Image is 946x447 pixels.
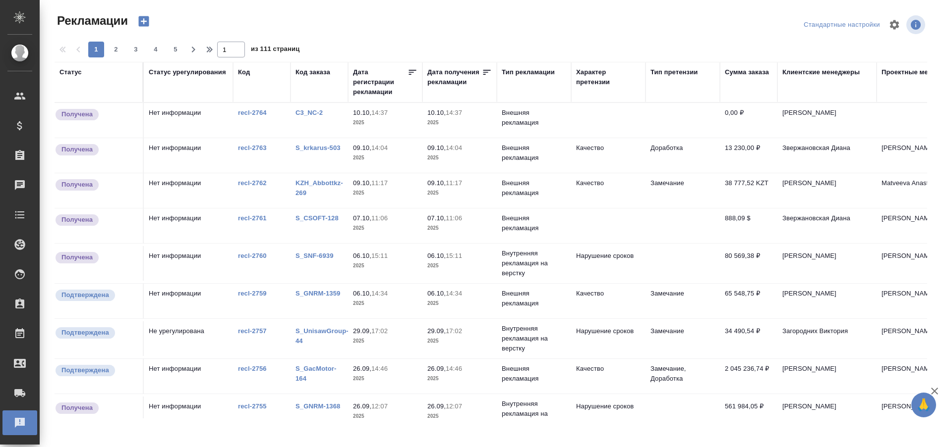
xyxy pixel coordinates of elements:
[427,252,446,259] p: 06.10,
[238,179,267,187] a: recl-2762
[132,13,156,30] button: Создать
[446,402,462,410] p: 12:07
[427,144,446,151] p: 09.10,
[427,290,446,297] p: 06.10,
[353,67,408,97] div: Дата регистрации рекламации
[61,180,93,190] p: Получена
[296,252,334,259] a: S_SNF-6939
[371,109,388,116] p: 14:37
[427,365,446,372] p: 26.09,
[427,327,446,335] p: 29.09,
[61,215,93,225] p: Получена
[371,365,388,372] p: 14:46
[446,109,462,116] p: 14:37
[427,109,446,116] p: 10.10,
[296,402,340,410] a: S_GNRM-1368
[296,67,330,77] div: Код заказа
[144,138,233,173] td: Нет информации
[720,397,777,431] td: 561 984,05 ₽
[238,214,267,222] a: recl-2761
[353,374,417,384] p: 2025
[801,17,883,33] div: split button
[497,319,571,358] td: Внутренняя рекламация на верстку
[497,284,571,318] td: Внешняя рекламация
[777,397,877,431] td: [PERSON_NAME]
[353,179,371,187] p: 09.10,
[497,208,571,243] td: Внешняя рекламация
[144,284,233,318] td: Нет информации
[353,327,371,335] p: 29.09,
[883,13,906,37] span: Настроить таблицу
[144,359,233,394] td: Нет информации
[777,359,877,394] td: [PERSON_NAME]
[238,327,267,335] a: recl-2757
[296,109,323,116] a: C3_NC-2
[55,13,128,29] span: Рекламации
[497,138,571,173] td: Внешняя рекламация
[108,42,124,57] button: 2
[251,43,299,57] span: из 111 страниц
[144,173,233,208] td: Нет информации
[296,327,349,345] a: S_UnisawGroup-44
[353,144,371,151] p: 09.10,
[725,67,769,77] div: Сумма заказа
[446,214,462,222] p: 11:06
[353,214,371,222] p: 07.10,
[446,365,462,372] p: 14:46
[777,138,877,173] td: Звержановская Диана
[720,208,777,243] td: 888,09 $
[144,208,233,243] td: Нет информации
[61,252,93,262] p: Получена
[59,67,82,77] div: Статус
[353,336,417,346] p: 2025
[168,45,183,54] span: 5
[497,103,571,138] td: Внешняя рекламация
[497,394,571,434] td: Внутренняя рекламация на верстку
[353,223,417,233] p: 2025
[646,359,720,394] td: Замечание, Доработка
[720,173,777,208] td: 38 777,52 KZT
[353,252,371,259] p: 06.10,
[427,261,492,271] p: 2025
[427,411,492,421] p: 2025
[61,109,93,119] p: Получена
[571,321,646,356] td: Нарушение сроков
[646,138,720,173] td: Доработка
[646,284,720,318] td: Замечание
[296,214,339,222] a: S_CSOFT-128
[353,402,371,410] p: 26.09,
[371,179,388,187] p: 11:17
[571,397,646,431] td: Нарушение сроков
[777,321,877,356] td: Загородних Виктория
[720,284,777,318] td: 65 548,75 ₽
[720,359,777,394] td: 2 045 236,74 ₽
[296,179,343,197] a: KZH_Abbottkz-269
[61,290,109,300] p: Подтверждена
[238,365,267,372] a: recl-2756
[353,290,371,297] p: 06.10,
[720,246,777,281] td: 80 569,38 ₽
[571,138,646,173] td: Качество
[148,45,164,54] span: 4
[571,359,646,394] td: Качество
[720,321,777,356] td: 34 490,54 ₽
[446,144,462,151] p: 14:04
[427,67,482,87] div: Дата получения рекламации
[497,173,571,208] td: Внешняя рекламация
[144,397,233,431] td: Нет информации
[353,298,417,308] p: 2025
[427,336,492,346] p: 2025
[144,321,233,356] td: Не урегулирована
[720,138,777,173] td: 13 230,00 ₽
[427,298,492,308] p: 2025
[371,402,388,410] p: 12:07
[911,393,936,417] button: 🙏
[353,153,417,163] p: 2025
[782,67,860,77] div: Клиентские менеджеры
[144,103,233,138] td: Нет информации
[61,403,93,413] p: Получена
[720,103,777,138] td: 0,00 ₽
[353,261,417,271] p: 2025
[238,67,250,77] div: Код
[446,290,462,297] p: 14:34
